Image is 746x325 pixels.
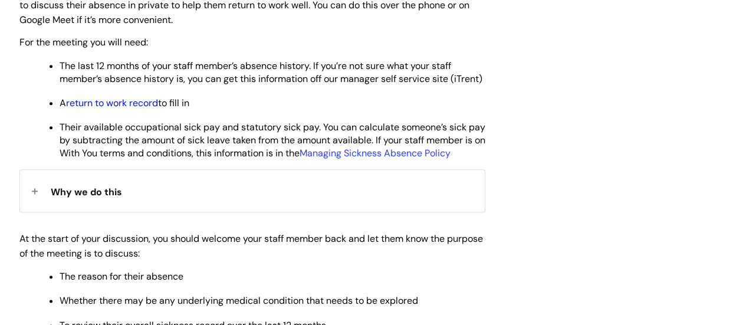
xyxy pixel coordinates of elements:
a: Managing Sickness Absence Policy [300,147,451,159]
span: The reason for their absence [60,270,183,283]
span: The last 12 months of your staff member’s absence history. If you’re not sure what your staff mem... [60,60,482,85]
span: Why we do this [51,186,122,198]
span: Whether there may be any underlying medical condition that needs to be explored [60,294,418,307]
span: A to fill in [60,97,189,109]
span: For the meeting you will need: [19,36,148,48]
span: At the start of your discussion, you should welcome your staff member back and let them know the ... [19,232,483,260]
span: Their available occupational sick pay and statutory sick pay. You can calculate someone’s sick pa... [60,121,485,159]
a: return to work record [66,97,158,109]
